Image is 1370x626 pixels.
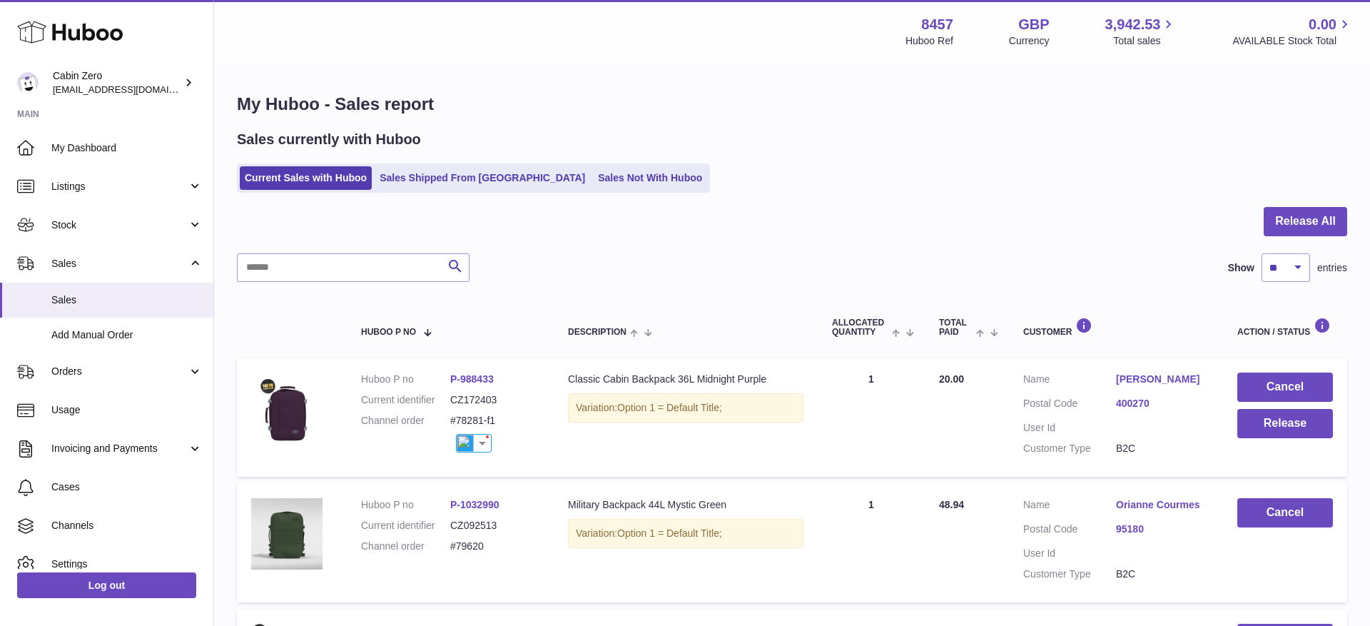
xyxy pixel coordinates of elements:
div: Customer [1023,318,1209,337]
a: Sales Not With Huboo [593,166,707,190]
span: My Dashboard [51,141,203,155]
div: Huboo Ref [905,34,953,48]
span: Option 1 = Default Title; [617,402,722,413]
strong: GBP [1018,15,1049,34]
a: 0.00 AVAILABLE Stock Total [1232,15,1353,48]
dt: Huboo P no [361,498,450,512]
span: Option 1 = Default Title; [617,527,722,539]
a: P-988433 [450,373,494,385]
dt: Current identifier [361,393,450,407]
a: 95180 [1116,522,1209,536]
span: Sales [51,257,188,271]
a: Log out [17,572,196,598]
span: Stock [51,218,188,232]
button: Cancel [1237,498,1333,527]
span: 48.94 [939,499,964,510]
button: Release All [1264,207,1347,236]
dd: CZ092513 [450,519,539,532]
label: Show [1228,261,1254,275]
a: 400270 [1116,397,1209,410]
img: CLASSIC36L-Midnight-purple-FRONT_a758e131-8ba0-422a-9d3b-65f5e93cb922.jpg [251,373,323,444]
dt: Customer Type [1023,442,1116,455]
span: Orders [51,365,188,378]
td: 1 [818,484,925,602]
strong: 8457 [921,15,953,34]
a: 3,942.53 Total sales [1105,15,1177,48]
span: 3,942.53 [1105,15,1161,34]
div: Military Backpack 44L Mystic Green [568,498,803,512]
span: Total sales [1113,34,1177,48]
span: Description [568,328,626,337]
a: P-1032990 [450,499,499,510]
dt: Current identifier [361,519,450,532]
span: Huboo P no [361,328,416,337]
dd: B2C [1116,567,1209,581]
span: Add Manual Order [51,328,203,342]
dt: User Id [1023,421,1116,435]
span: Cases [51,480,203,494]
img: MILITARY-44L-MYSTIC-GREEN-FRONT.jpg [251,498,323,570]
span: Sales [51,293,203,307]
div: Currency [1009,34,1050,48]
dt: Postal Code [1023,397,1116,414]
a: [PERSON_NAME] [1116,373,1209,386]
div: Variation: [568,393,803,423]
dt: Customer Type [1023,567,1116,581]
a: Current Sales with Huboo [240,166,372,190]
div: Classic Cabin Backpack 36L Midnight Purple [568,373,803,386]
span: entries [1317,261,1347,275]
span: Usage [51,403,203,417]
dd: #79620 [450,540,539,553]
img: huboo@cabinzero.com [17,72,39,94]
dt: Name [1023,373,1116,390]
h2: Sales currently with Huboo [237,130,421,149]
dd: B2C [1116,442,1209,455]
div: Variation: [568,519,803,548]
span: Total paid [939,318,973,337]
span: Listings [51,180,188,193]
span: Channels [51,519,203,532]
div: Cabin Zero [53,69,181,96]
span: 0.00 [1309,15,1336,34]
dt: Channel order [361,540,450,553]
span: ALLOCATED Quantity [832,318,888,337]
a: Sales Shipped From [GEOGRAPHIC_DATA] [375,166,590,190]
span: [EMAIL_ADDRESS][DOMAIN_NAME] [53,84,210,95]
h1: My Huboo - Sales report [237,93,1347,116]
td: 1 [818,358,925,477]
button: Cancel [1237,373,1333,402]
div: Action / Status [1237,318,1333,337]
span: AVAILABLE Stock Total [1232,34,1353,48]
dt: Postal Code [1023,522,1116,540]
button: Release [1237,409,1333,438]
dt: Huboo P no [361,373,450,386]
a: Orianne Courmes [1116,498,1209,512]
dt: Channel order [361,414,450,428]
dd: CZ172403 [450,393,539,407]
dt: User Id [1023,547,1116,560]
span: Invoicing and Payments [51,442,188,455]
dt: Name [1023,498,1116,515]
span: 20.00 [939,373,964,385]
dd: #78281-f1 [450,414,539,428]
span: Settings [51,557,203,571]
